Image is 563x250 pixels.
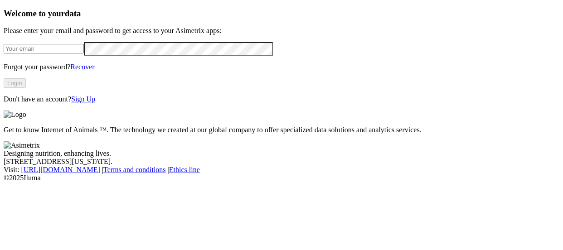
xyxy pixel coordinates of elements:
div: Designing nutrition, enhancing lives. [4,149,559,158]
p: Please enter your email and password to get access to your Asimetrix apps: [4,27,559,35]
h3: Welcome to your [4,9,559,19]
p: Forgot your password? [4,63,559,71]
div: Visit : | | [4,166,559,174]
button: Login [4,78,26,88]
img: Asimetrix [4,141,40,149]
a: Recover [70,63,94,71]
p: Get to know Internet of Animals ™. The technology we created at our global company to offer speci... [4,126,559,134]
div: © 2025 Iluma [4,174,559,182]
a: [URL][DOMAIN_NAME] [21,166,100,173]
p: Don't have an account? [4,95,559,103]
a: Sign Up [71,95,95,103]
input: Your email [4,44,84,53]
a: Terms and conditions [103,166,166,173]
img: Logo [4,111,26,119]
a: Ethics line [169,166,200,173]
span: data [65,9,81,18]
div: [STREET_ADDRESS][US_STATE]. [4,158,559,166]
